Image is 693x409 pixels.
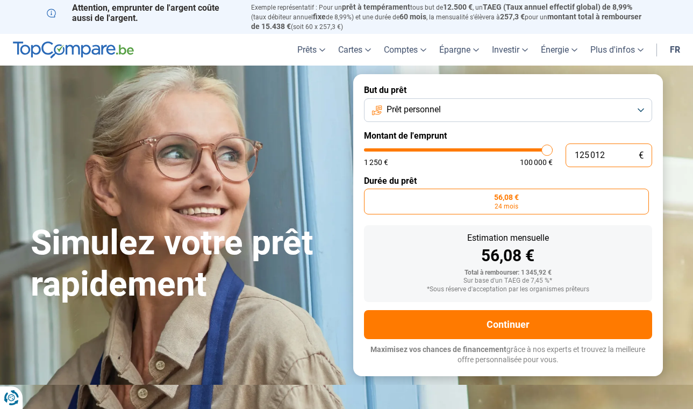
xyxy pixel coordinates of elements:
[399,12,426,21] span: 60 mois
[377,34,433,66] a: Comptes
[495,203,518,210] span: 24 mois
[433,34,485,66] a: Épargne
[639,151,644,160] span: €
[47,3,238,23] p: Attention, emprunter de l'argent coûte aussi de l'argent.
[13,41,134,59] img: TopCompare
[364,345,652,365] p: grâce à nos experts et trouvez la meilleure offre personnalisée pour vous.
[364,98,652,122] button: Prêt personnel
[291,34,332,66] a: Prêts
[520,159,553,166] span: 100 000 €
[584,34,650,66] a: Plus d'infos
[364,85,652,95] label: But du prêt
[31,223,340,305] h1: Simulez votre prêt rapidement
[443,3,473,11] span: 12.500 €
[373,234,644,242] div: Estimation mensuelle
[387,104,441,116] span: Prêt personnel
[251,3,647,31] p: Exemple représentatif : Pour un tous but de , un (taux débiteur annuel de 8,99%) et une durée de ...
[663,34,687,66] a: fr
[332,34,377,66] a: Cartes
[485,34,534,66] a: Investir
[483,3,632,11] span: TAEG (Taux annuel effectif global) de 8,99%
[364,159,388,166] span: 1 250 €
[370,345,506,354] span: Maximisez vos chances de financement
[534,34,584,66] a: Énergie
[494,193,519,201] span: 56,08 €
[364,176,652,186] label: Durée du prêt
[500,12,525,21] span: 257,3 €
[373,286,644,293] div: *Sous réserve d'acceptation par les organismes prêteurs
[364,131,652,141] label: Montant de l'emprunt
[373,277,644,285] div: Sur base d'un TAEG de 7,45 %*
[342,3,410,11] span: prêt à tempérament
[313,12,326,21] span: fixe
[373,248,644,264] div: 56,08 €
[364,310,652,339] button: Continuer
[251,12,641,31] span: montant total à rembourser de 15.438 €
[373,269,644,277] div: Total à rembourser: 1 345,92 €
